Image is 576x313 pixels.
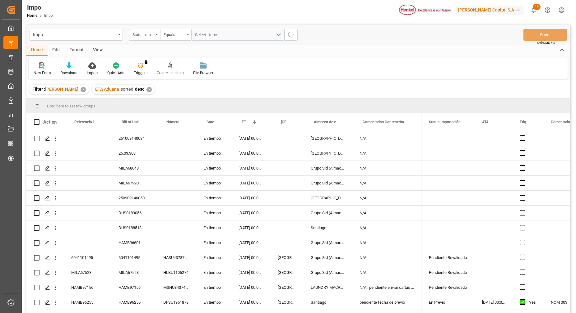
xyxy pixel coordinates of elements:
div: En tiempo [196,206,231,220]
div: [DATE] 00:00:00 [475,295,512,310]
div: Press SPACE to select this row. [26,131,421,146]
div: HAMB96601 [111,235,156,250]
div: Press SPACE to select this row. [26,295,421,310]
div: 251009140034 [111,131,156,146]
div: N/A [352,265,421,280]
span: desc [135,87,144,92]
div: 25.03.303 [111,146,156,161]
button: Help Center [541,3,555,17]
button: show 16 new notifications [527,3,541,17]
div: [DATE] 00:00:00 [231,220,270,235]
div: 6041101495 [111,250,156,265]
div: pendiente fecha de previo [352,295,421,310]
button: open menu [129,29,160,41]
div: En tiempo [196,161,231,175]
div: Grupo Sid (Almacenaje y Distribucion AVIOR) [303,161,352,175]
div: Status Importación [132,30,154,38]
button: open menu [30,29,123,41]
div: [GEOGRAPHIC_DATA] [303,146,352,161]
div: N/A [352,146,421,161]
div: Press SPACE to select this row. [26,191,421,206]
div: View [88,45,107,56]
div: Impo [27,3,53,12]
div: N/A [352,131,421,146]
button: [PERSON_NAME] Capital S.A [456,4,527,16]
div: Home [26,45,48,56]
div: File Browser [193,70,213,76]
button: open menu [191,29,285,41]
div: [DATE] 00:00:00 [231,295,270,310]
span: Filter : [32,87,45,92]
div: En tiempo [196,131,231,146]
div: Pendiente Revalidado [429,265,467,280]
div: N/A [352,176,421,190]
div: Quick Add [107,70,124,76]
div: Press SPACE to select this row. [26,206,421,220]
div: [GEOGRAPHIC_DATA] [303,131,352,146]
span: Referencia Leschaco [74,120,98,124]
span: Status Importación [429,120,461,124]
div: 250909140050 [111,191,156,205]
div: Press SPACE to select this row. [26,250,421,265]
div: MILA67990 [111,176,156,190]
div: Edit [48,45,65,56]
div: En tiempo [196,280,231,295]
span: ETA Aduana [242,120,249,124]
span: Drag here to set row groups [47,104,95,108]
div: Pendiente Revalidado [429,251,467,265]
span: 16 [533,4,541,10]
span: [PERSON_NAME] [45,87,78,92]
div: DUS0188513 [111,220,156,235]
div: ✕ [146,87,152,92]
div: Grupo Sid (Almacenaje y Distribucion AVIOR) [303,250,352,265]
div: [DATE] 00:00:00 [231,146,270,161]
div: N/A [352,206,421,220]
div: Press SPACE to select this row. [26,176,421,191]
img: Henkel%20logo.jpg_1689854090.jpg [399,5,451,16]
a: Home [27,13,37,18]
div: Yes [529,295,536,310]
span: [GEOGRAPHIC_DATA] - Locode [281,120,290,124]
div: 6041101495 [64,250,111,265]
div: DFSU1951878 [156,295,196,310]
div: Format [65,45,88,56]
div: [GEOGRAPHIC_DATA] [270,250,303,265]
span: Categoría [207,120,218,124]
div: ✕ [81,87,86,92]
div: HAMB97156 [64,280,111,295]
div: En tiempo [196,295,231,310]
div: Grupo Sid (Almacenaje y Distribucion AVIOR) [303,265,352,280]
span: Comentarios Contenedor [363,120,404,124]
div: En tiempo [196,235,231,250]
span: Etiquetado? [520,120,530,124]
div: [DATE] 00:00:00 [231,280,270,295]
div: [GEOGRAPHIC_DATA] [303,191,352,205]
div: En tiempo [196,220,231,235]
div: HAMB97156 [111,280,156,295]
span: Ctrl/CMD + S [537,40,555,45]
div: Press SPACE to select this row. [26,235,421,250]
span: Número de Contenedor [166,120,183,124]
div: N/A | pendiente enviar cartas actualizadas [352,280,421,295]
span: ATA [482,120,489,124]
div: [DATE] 00:00:00 [231,206,270,220]
button: Save [523,29,567,41]
span: sorted [121,87,133,92]
div: [PERSON_NAME] Capital S.A [456,6,524,15]
div: [DATE] 00:00:00 [231,161,270,175]
div: [DATE] 00:00:00 [231,265,270,280]
div: [DATE] 00:00:00 [231,191,270,205]
div: [DATE] 00:00:00 [231,131,270,146]
div: Press SPACE to select this row. [26,265,421,280]
div: [GEOGRAPHIC_DATA] [270,295,303,310]
div: [GEOGRAPHIC_DATA] [270,280,303,295]
span: Select Items [195,32,221,37]
div: Grupo Sid (Almacenaje y Distribucion AVIOR) [303,235,352,250]
div: HASU4378720 [156,250,196,265]
div: [DATE] 00:00:00 [231,176,270,190]
div: En Previo [429,295,467,310]
div: N/A [352,220,421,235]
div: MILA68048 [111,161,156,175]
div: Grupo Sid (Almacenaje y Distribucion AVIOR) [303,176,352,190]
div: Press SPACE to select this row. [26,280,421,295]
